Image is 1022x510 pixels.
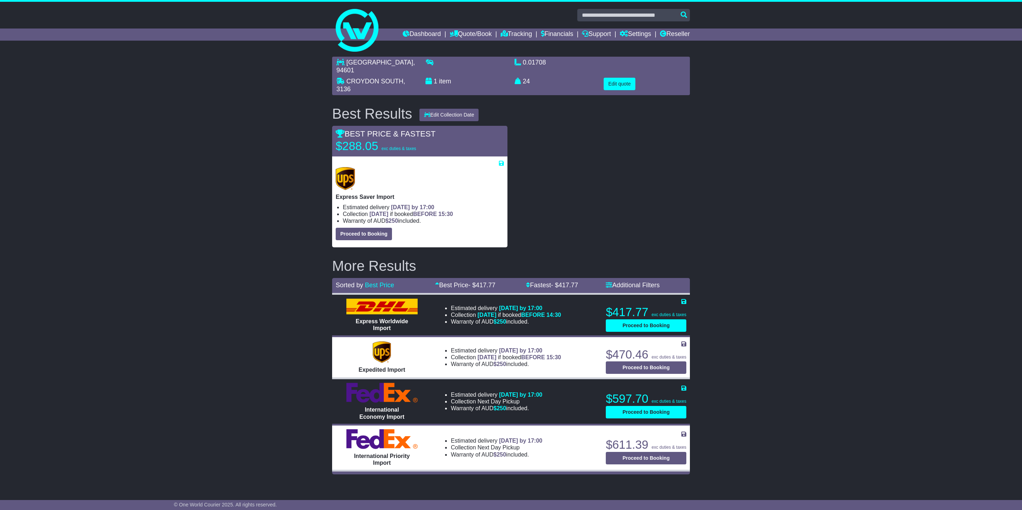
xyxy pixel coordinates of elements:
[652,399,686,404] span: exc duties & taxes
[451,444,542,451] li: Collection
[494,452,506,458] span: $
[501,29,532,41] a: Tracking
[413,211,437,217] span: BEFORE
[497,319,506,325] span: 250
[526,282,578,289] a: Fastest- $417.77
[606,319,686,332] button: Proceed to Booking
[343,211,504,217] li: Collection
[523,59,546,66] span: 0.01708
[336,59,415,74] span: , 94601
[336,194,504,200] p: Express Saver Import
[385,218,398,224] span: $
[478,312,496,318] span: [DATE]
[558,282,578,289] span: 417.77
[451,347,561,354] li: Estimated delivery
[419,109,479,121] button: Edit Collection Date
[332,258,690,274] h2: More Results
[388,218,398,224] span: 250
[660,29,690,41] a: Reseller
[478,312,561,318] span: if booked
[551,282,578,289] span: - $
[606,282,660,289] a: Additional Filters
[476,282,495,289] span: 417.77
[606,452,686,464] button: Proceed to Booking
[604,78,635,90] button: Edit quote
[620,29,651,41] a: Settings
[358,367,405,373] span: Expedited Import
[547,312,561,318] span: 14:30
[174,502,277,508] span: © One World Courier 2025. All rights reserved.
[478,398,520,405] span: Next Day Pickup
[329,106,416,122] div: Best Results
[606,406,686,418] button: Proceed to Booking
[523,78,530,85] span: 24
[451,451,542,458] li: Warranty of AUD included.
[370,211,388,217] span: [DATE]
[606,438,686,452] p: $611.39
[494,319,506,325] span: $
[606,392,686,406] p: $597.70
[652,355,686,360] span: exc duties & taxes
[582,29,611,41] a: Support
[451,305,561,311] li: Estimated delivery
[606,305,686,319] p: $417.77
[468,282,495,289] span: - $
[541,29,573,41] a: Financials
[652,445,686,450] span: exc duties & taxes
[451,398,542,405] li: Collection
[439,78,451,85] span: item
[451,361,561,367] li: Warranty of AUD included.
[343,217,504,224] li: Warranty of AUD included.
[497,405,506,411] span: 250
[354,453,409,466] span: International Priority Import
[497,361,506,367] span: 250
[652,312,686,317] span: exc duties & taxes
[336,282,363,289] span: Sorted by
[494,405,506,411] span: $
[499,305,542,311] span: [DATE] by 17:00
[494,361,506,367] span: $
[403,29,441,41] a: Dashboard
[343,204,504,211] li: Estimated delivery
[499,392,542,398] span: [DATE] by 17:00
[438,211,453,217] span: 15:30
[478,354,496,360] span: [DATE]
[478,444,520,450] span: Next Day Pickup
[360,407,404,419] span: International Economy Import
[521,354,545,360] span: BEFORE
[346,429,418,449] img: FedEx Express: International Priority Import
[451,437,542,444] li: Estimated delivery
[521,312,545,318] span: BEFORE
[497,452,506,458] span: 250
[336,78,405,93] span: , 3136
[336,167,355,190] img: UPS (new): Express Saver Import
[346,383,418,403] img: FedEx Express: International Economy Import
[336,129,435,138] span: BEST PRICE & FASTEST
[336,139,425,153] p: $288.05
[478,354,561,360] span: if booked
[370,211,453,217] span: if booked
[606,347,686,362] p: $470.46
[450,29,492,41] a: Quote/Book
[346,299,418,314] img: DHL: Express Worldwide Import
[435,282,495,289] a: Best Price- $417.77
[547,354,561,360] span: 15:30
[336,228,392,240] button: Proceed to Booking
[434,78,437,85] span: 1
[346,59,413,66] span: [GEOGRAPHIC_DATA]
[606,361,686,374] button: Proceed to Booking
[451,405,542,412] li: Warranty of AUD included.
[381,146,416,151] span: exc duties & taxes
[356,318,408,331] span: Express Worldwide Import
[451,391,542,398] li: Estimated delivery
[391,204,434,210] span: [DATE] by 17:00
[451,354,561,361] li: Collection
[346,78,403,85] span: CROYDON SOUTH
[365,282,394,289] a: Best Price
[451,311,561,318] li: Collection
[451,318,561,325] li: Warranty of AUD included.
[373,341,391,363] img: UPS (new): Expedited Import
[499,347,542,354] span: [DATE] by 17:00
[499,438,542,444] span: [DATE] by 17:00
